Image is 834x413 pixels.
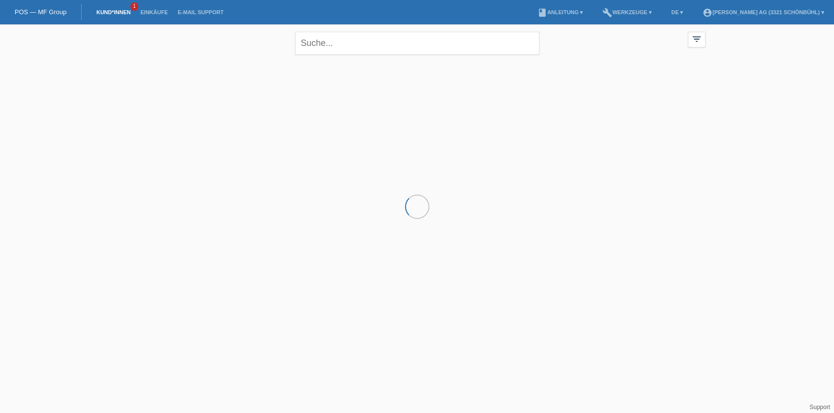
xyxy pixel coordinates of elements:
[537,8,547,18] i: book
[703,8,712,18] i: account_circle
[533,9,588,15] a: bookAnleitung ▾
[602,8,612,18] i: build
[130,2,138,11] span: 1
[598,9,657,15] a: buildWerkzeuge ▾
[810,404,830,411] a: Support
[135,9,172,15] a: Einkäufe
[691,34,702,44] i: filter_list
[91,9,135,15] a: Kund*innen
[666,9,688,15] a: DE ▾
[15,8,66,16] a: POS — MF Group
[698,9,829,15] a: account_circle[PERSON_NAME] AG (3321 Schönbühl) ▾
[173,9,229,15] a: E-Mail Support
[295,32,539,55] input: Suche...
